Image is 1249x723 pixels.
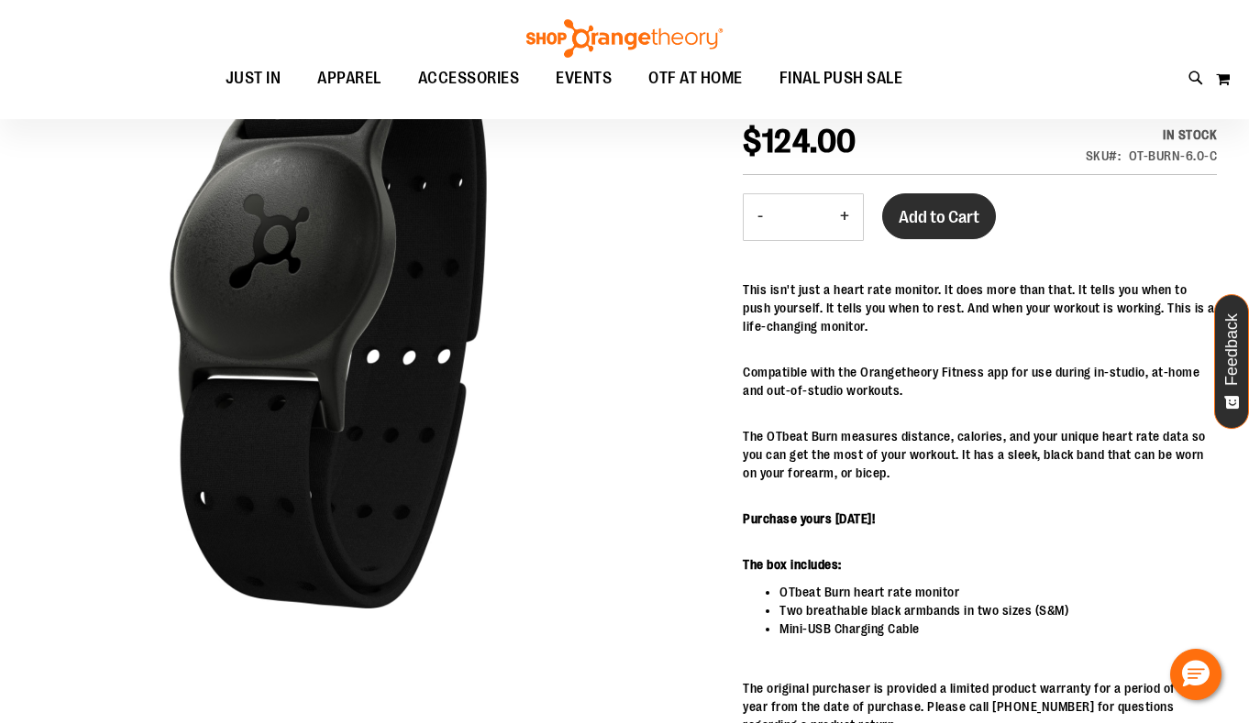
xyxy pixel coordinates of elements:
span: FINAL PUSH SALE [779,58,903,99]
button: Add to Cart [882,193,996,239]
div: OT-BURN-6.0-C [1129,147,1218,165]
div: Main view of OTBeat Burn 6.0-C [32,19,624,611]
a: FINAL PUSH SALE [761,58,922,100]
b: Purchase yours [DATE]! [743,511,875,526]
a: JUST IN [207,58,300,100]
li: Mini-USB Charging Cable [779,619,1217,638]
img: Main view of OTBeat Burn 6.0-C [32,16,624,608]
button: Decrease product quantity [744,194,777,240]
button: Feedback - Show survey [1214,294,1249,429]
span: Feedback [1223,313,1241,386]
span: EVENTS [556,58,612,99]
p: This isn't just a heart rate monitor. It does more than that. It tells you when to push yourself.... [743,280,1217,335]
p: Compatible with the Orangetheory Fitness app for use during in-studio, at-home and out-of-studio ... [743,363,1217,400]
p: The OTbeat Burn measures distance, calories, and your unique heart rate data so you can get the m... [743,427,1217,482]
a: OTF AT HOME [630,58,761,99]
b: The box includes: [743,557,842,572]
span: JUST IN [226,58,282,99]
button: Increase product quantity [826,194,863,240]
a: EVENTS [537,58,630,100]
div: Availability [1086,126,1218,144]
img: Shop Orangetheory [524,19,725,58]
span: In stock [1163,127,1217,142]
span: Add to Cart [899,207,979,227]
span: $124.00 [743,123,857,160]
li: OTbeat Burn heart rate monitor [779,583,1217,601]
a: APPAREL [299,58,400,100]
span: ACCESSORIES [418,58,520,99]
input: Product quantity [777,195,826,239]
span: OTF AT HOME [648,58,743,99]
span: APPAREL [317,58,381,99]
a: ACCESSORIES [400,58,538,100]
div: carousel [32,19,624,611]
strong: SKU [1086,148,1122,163]
li: Two breathable black armbands in two sizes (S&M) [779,601,1217,619]
button: Hello, have a question? Let’s chat. [1170,649,1221,700]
